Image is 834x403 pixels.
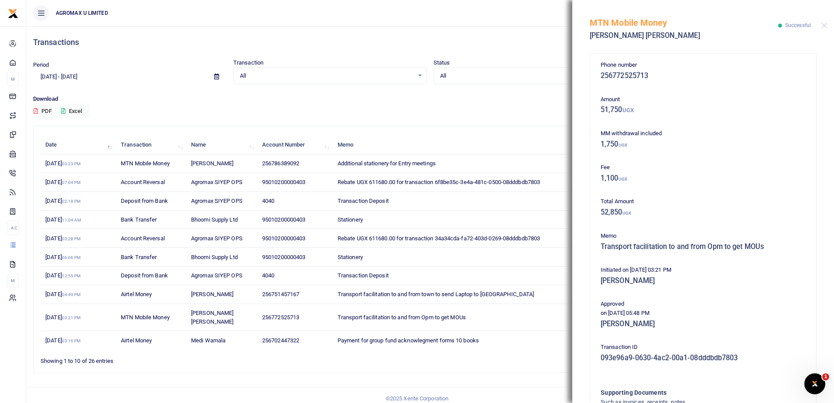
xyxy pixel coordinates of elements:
[440,72,614,80] span: All
[33,104,52,119] button: PDF
[262,198,274,204] span: 4040
[62,292,81,297] small: 04:49 PM
[333,136,599,154] th: Memo: activate to sort column ascending
[191,179,243,185] span: Agromax SIYEP OPS
[121,179,165,185] span: Account Reversal
[121,314,170,321] span: MTN Mobile Money
[121,254,157,260] span: Bank Transfer
[121,216,157,223] span: Bank Transfer
[601,140,806,149] h5: 1,750
[601,242,806,251] h5: Transport facilitation to and from Opm to get MOUs
[45,272,81,279] span: [DATE]
[62,218,82,222] small: 11:04 AM
[45,160,81,167] span: [DATE]
[601,300,806,309] p: Approved
[338,160,436,167] span: Additional stationery for Entry meetings
[338,198,389,204] span: Transaction Deposit
[121,337,152,344] span: Airtel Money
[262,179,305,185] span: 95010200000403
[262,235,305,242] span: 95010200000403
[240,72,414,80] span: All
[601,320,806,328] h5: [PERSON_NAME]
[338,254,363,260] span: Stationery
[622,107,634,113] small: UGX
[262,314,299,321] span: 256772525713
[601,354,806,362] h5: 093e96a9-0630-4ac2-00a1-08dddbdb7803
[821,23,827,28] button: Close
[338,337,479,344] span: Payment for group fund acknowlegment forms 10 books
[601,95,806,104] p: Amount
[590,17,778,28] h5: MTN Mobile Money
[191,272,243,279] span: Agromax SIYEP OPS
[601,388,770,397] h4: Supporting Documents
[33,61,49,69] label: Period
[191,291,233,297] span: [PERSON_NAME]
[62,273,81,278] small: 12:55 PM
[262,337,299,344] span: 256702447322
[191,254,238,260] span: Bhoomi Supply Ltd
[262,272,274,279] span: 4040
[191,198,243,204] span: Agromax SIYEP OPS
[804,373,825,394] iframe: Intercom live chat
[601,343,806,352] p: Transaction ID
[41,136,116,154] th: Date: activate to sort column descending
[62,180,81,185] small: 07:04 PM
[186,136,257,154] th: Name: activate to sort column ascending
[601,197,806,206] p: Total Amount
[62,161,81,166] small: 03:23 PM
[45,216,81,223] span: [DATE]
[54,104,89,119] button: Excel
[45,235,81,242] span: [DATE]
[601,232,806,241] p: Memo
[191,235,243,242] span: Agromax SIYEP OPS
[121,291,152,297] span: Airtel Money
[62,255,81,260] small: 06:06 PM
[338,291,534,297] span: Transport facilitation to and from town to send Laptop to [GEOGRAPHIC_DATA]
[262,291,299,297] span: 256751457167
[41,352,362,365] div: Showing 1 to 10 of 26 entries
[434,58,450,67] label: Status
[338,314,466,321] span: Transport facilitation to and from Opm to get MOUs
[121,198,168,204] span: Deposit from Bank
[7,221,19,235] li: Ac
[338,179,540,185] span: Rebate UGX 611680.00 for transaction 6f8be35c-3e4a-481c-0500-08dddbdb7803
[33,38,827,47] h4: Transactions
[45,179,81,185] span: [DATE]
[121,235,165,242] span: Account Reversal
[601,106,806,114] h5: 51,750
[785,22,811,28] span: Successful
[601,163,806,172] p: Fee
[121,160,170,167] span: MTN Mobile Money
[601,174,806,183] h5: 1,100
[45,337,81,344] span: [DATE]
[601,72,806,80] h5: 256772525713
[7,273,19,288] li: M
[822,373,829,380] span: 1
[191,160,233,167] span: [PERSON_NAME]
[262,160,299,167] span: 256786389092
[338,235,540,242] span: Rebate UGX 611680.00 for transaction 34a34cda-fa72-403d-0269-08dddbdb7803
[590,31,778,40] h5: [PERSON_NAME] [PERSON_NAME]
[191,216,238,223] span: Bhoomi Supply Ltd
[33,69,207,84] input: select period
[8,8,18,19] img: logo-small
[257,136,333,154] th: Account Number: activate to sort column ascending
[622,211,631,215] small: UGX
[7,72,19,86] li: M
[338,216,363,223] span: Stationery
[619,143,627,147] small: UGX
[601,208,806,217] h5: 52,850
[262,216,305,223] span: 95010200000403
[601,61,806,70] p: Phone number
[62,338,81,343] small: 03:16 PM
[191,337,226,344] span: Medi Wamala
[121,272,168,279] span: Deposit from Bank
[52,9,112,17] span: AGROMAX U LIMITED
[619,177,627,181] small: UGX
[601,266,806,275] p: Initiated on [DATE] 03:21 PM
[8,10,18,16] a: logo-small logo-large logo-large
[45,314,81,321] span: [DATE]
[601,277,806,285] h5: [PERSON_NAME]
[601,129,806,138] p: MM withdrawal included
[62,315,81,320] small: 03:21 PM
